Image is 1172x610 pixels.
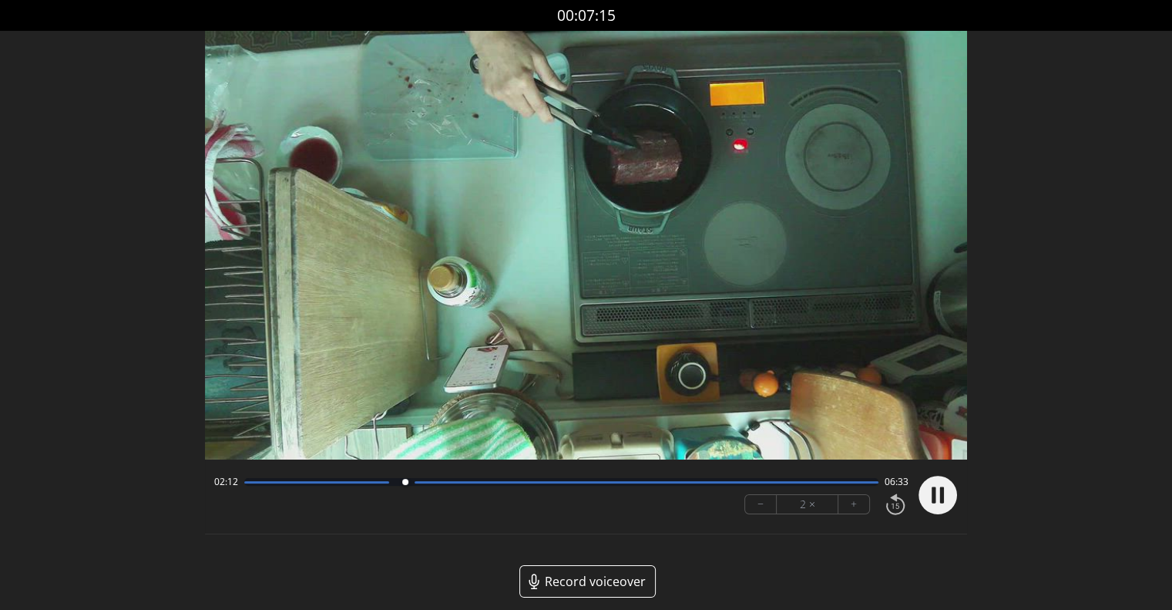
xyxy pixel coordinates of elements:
a: 00:07:15 [557,5,616,27]
button: + [838,495,869,514]
span: 06:33 [885,476,908,488]
span: Record voiceover [545,572,646,591]
button: − [745,495,777,514]
a: Record voiceover [519,565,656,598]
span: 02:12 [214,476,238,488]
div: 2 × [777,495,838,514]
